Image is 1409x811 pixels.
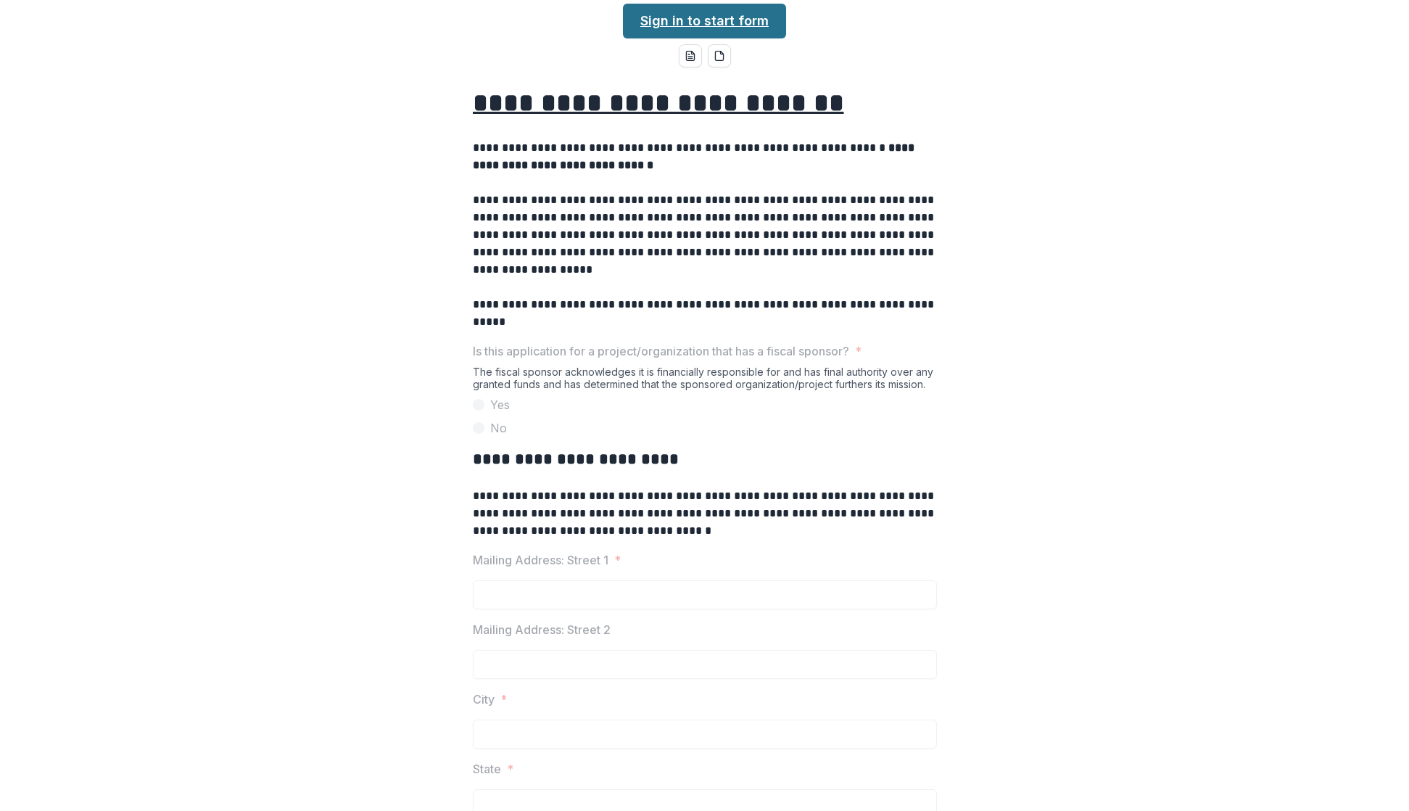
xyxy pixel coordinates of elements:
[623,4,786,38] a: Sign in to start form
[473,366,937,396] div: The fiscal sponsor acknowledges it is financially responsible for and has final authority over an...
[490,396,510,413] span: Yes
[708,44,731,67] button: pdf-download
[679,44,702,67] button: word-download
[490,419,507,437] span: No
[473,621,611,638] p: Mailing Address: Street 2
[473,342,849,360] p: Is this application for a project/organization that has a fiscal sponsor?
[473,760,501,778] p: State
[473,691,495,708] p: City
[473,551,608,569] p: Mailing Address: Street 1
